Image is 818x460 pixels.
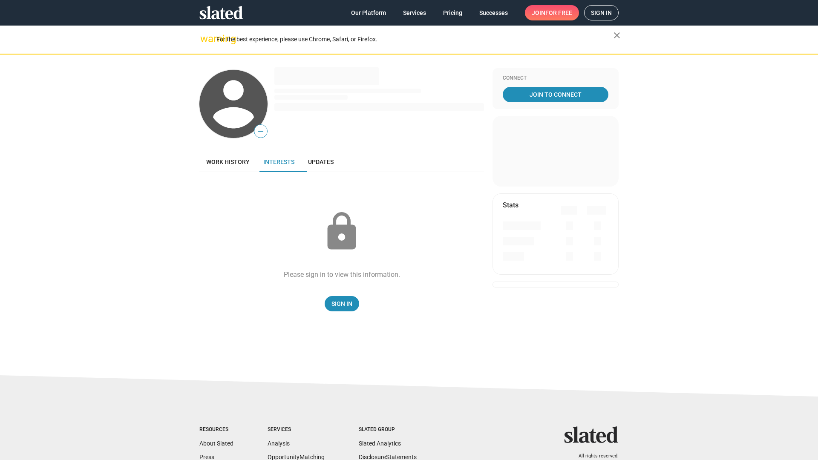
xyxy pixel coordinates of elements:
[263,158,294,165] span: Interests
[503,75,608,82] div: Connect
[504,87,607,102] span: Join To Connect
[436,5,469,20] a: Pricing
[479,5,508,20] span: Successes
[256,152,301,172] a: Interests
[584,5,619,20] a: Sign in
[199,152,256,172] a: Work history
[403,5,426,20] span: Services
[359,426,417,433] div: Slated Group
[308,158,334,165] span: Updates
[254,126,267,137] span: —
[472,5,515,20] a: Successes
[525,5,579,20] a: Joinfor free
[301,152,340,172] a: Updates
[200,34,210,44] mat-icon: warning
[199,426,233,433] div: Resources
[216,34,613,45] div: For the best experience, please use Chrome, Safari, or Firefox.
[284,270,400,279] div: Please sign in to view this information.
[443,5,462,20] span: Pricing
[396,5,433,20] a: Services
[351,5,386,20] span: Our Platform
[545,5,572,20] span: for free
[532,5,572,20] span: Join
[325,296,359,311] a: Sign In
[612,30,622,40] mat-icon: close
[268,440,290,447] a: Analysis
[591,6,612,20] span: Sign in
[206,158,250,165] span: Work history
[344,5,393,20] a: Our Platform
[503,201,518,210] mat-card-title: Stats
[503,87,608,102] a: Join To Connect
[268,426,325,433] div: Services
[359,440,401,447] a: Slated Analytics
[320,210,363,253] mat-icon: lock
[331,296,352,311] span: Sign In
[199,440,233,447] a: About Slated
